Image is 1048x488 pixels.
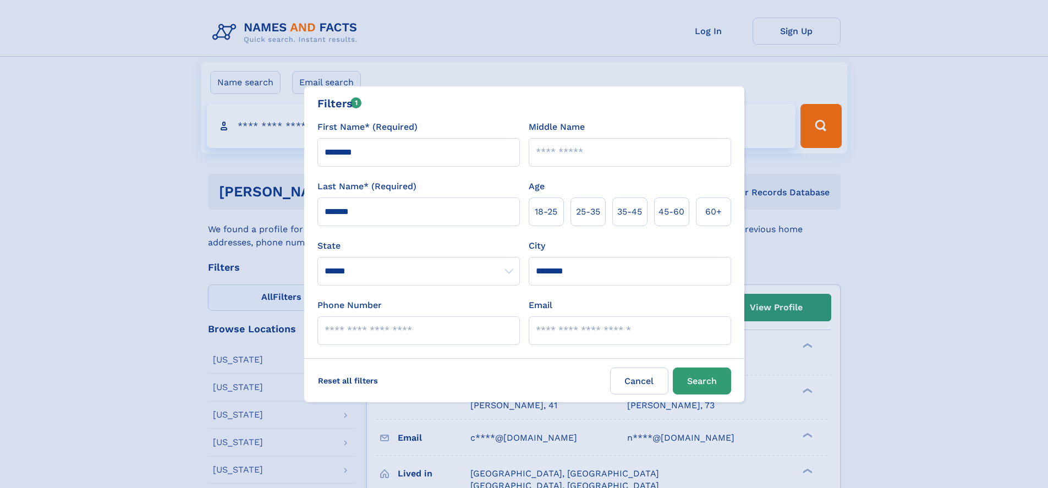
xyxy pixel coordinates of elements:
[576,205,600,218] span: 25‑35
[610,368,668,394] label: Cancel
[317,180,416,193] label: Last Name* (Required)
[317,239,520,253] label: State
[311,368,385,394] label: Reset all filters
[529,120,585,134] label: Middle Name
[529,239,545,253] label: City
[673,368,731,394] button: Search
[317,299,382,312] label: Phone Number
[705,205,722,218] span: 60+
[617,205,642,218] span: 35‑45
[659,205,684,218] span: 45‑60
[317,95,362,112] div: Filters
[529,180,545,193] label: Age
[529,299,552,312] label: Email
[317,120,418,134] label: First Name* (Required)
[535,205,557,218] span: 18‑25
